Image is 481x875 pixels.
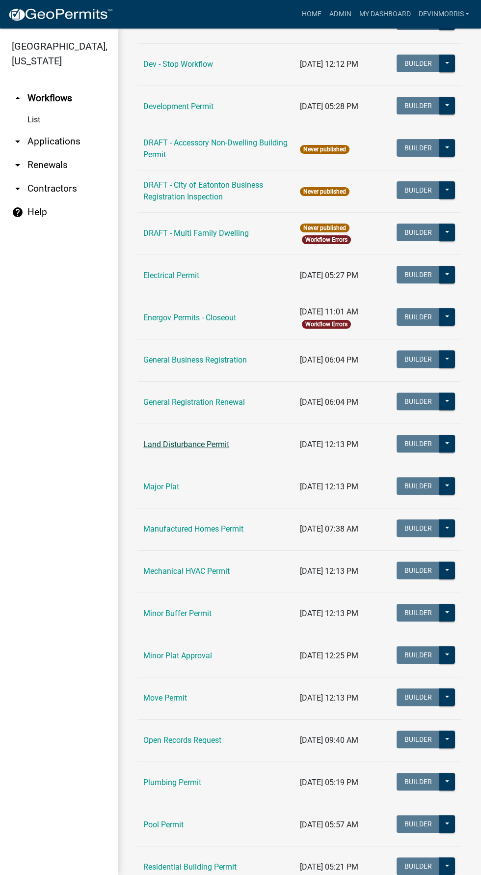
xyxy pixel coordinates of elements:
span: [DATE] 06:04 PM [300,355,358,365]
span: [DATE] 12:13 PM [300,482,358,491]
button: Builder [397,139,440,157]
button: Builder [397,562,440,579]
button: Builder [397,688,440,706]
button: Builder [397,393,440,410]
button: Builder [397,857,440,875]
a: Major Plat [143,482,179,491]
button: Builder [397,604,440,621]
a: My Dashboard [355,5,414,24]
span: [DATE] 05:27 PM [300,271,358,280]
button: Builder [397,731,440,748]
span: [DATE] 12:13 PM [300,566,358,576]
button: Builder [397,350,440,368]
span: [DATE] 05:28 PM [300,102,358,111]
span: [DATE] 12:13 PM [300,693,358,703]
i: arrow_drop_down [12,159,24,171]
a: General Business Registration [143,355,247,365]
a: Development Permit [143,102,214,111]
button: Builder [397,181,440,199]
span: Never published [300,224,349,232]
button: Builder [397,224,440,241]
span: [DATE] 12:25 PM [300,651,358,660]
button: Builder [397,97,440,114]
button: Builder [397,435,440,452]
a: DRAFT - City of Eatonton Business Registration Inspection [143,180,263,201]
span: Never published [300,187,349,196]
span: [DATE] 12:12 PM [300,59,358,69]
i: arrow_drop_down [12,183,24,195]
a: DRAFT - Accessory Non-Dwelling Building Permit [143,138,288,159]
span: [DATE] 05:19 PM [300,778,358,787]
span: [DATE] 05:57 AM [300,820,358,829]
span: [DATE] 12:13 PM [300,440,358,449]
a: General Registration Renewal [143,397,245,407]
button: Builder [397,815,440,833]
span: [DATE] 05:21 PM [300,862,358,872]
i: arrow_drop_up [12,92,24,104]
button: Builder [397,55,440,72]
a: Residential Building Permit [143,862,237,872]
a: Home [298,5,325,24]
a: Manufactured Homes Permit [143,524,243,534]
a: Workflow Errors [305,321,347,328]
a: Minor Plat Approval [143,651,212,660]
button: Builder [397,12,440,30]
a: Mechanical HVAC Permit [143,566,230,576]
span: [DATE] 12:13 PM [300,609,358,618]
button: Builder [397,519,440,537]
a: Minor Buffer Permit [143,609,212,618]
span: [DATE] 07:38 AM [300,524,358,534]
a: DRAFT - Multi Family Dwelling [143,228,249,238]
a: Land Disturbance Permit [143,440,229,449]
span: [DATE] 06:04 PM [300,397,358,407]
button: Builder [397,308,440,326]
a: Admin [325,5,355,24]
i: help [12,206,24,218]
a: Plumbing Permit [143,778,201,787]
a: Devinmorris [414,5,473,24]
a: Dev - Stop Workflow [143,59,213,69]
a: Energov Permits - Closeout [143,313,236,322]
a: Pool Permit [143,820,184,829]
span: [DATE] 09:40 AM [300,735,358,745]
button: Builder [397,266,440,283]
a: Move Permit [143,693,187,703]
a: Open Records Request [143,735,221,745]
button: Builder [397,773,440,790]
button: Builder [397,477,440,495]
span: Never published [300,145,349,154]
span: [DATE] 11:01 AM [300,307,358,316]
a: Workflow Errors [305,236,347,243]
i: arrow_drop_down [12,136,24,147]
a: Electrical Permit [143,271,199,280]
button: Builder [397,646,440,664]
